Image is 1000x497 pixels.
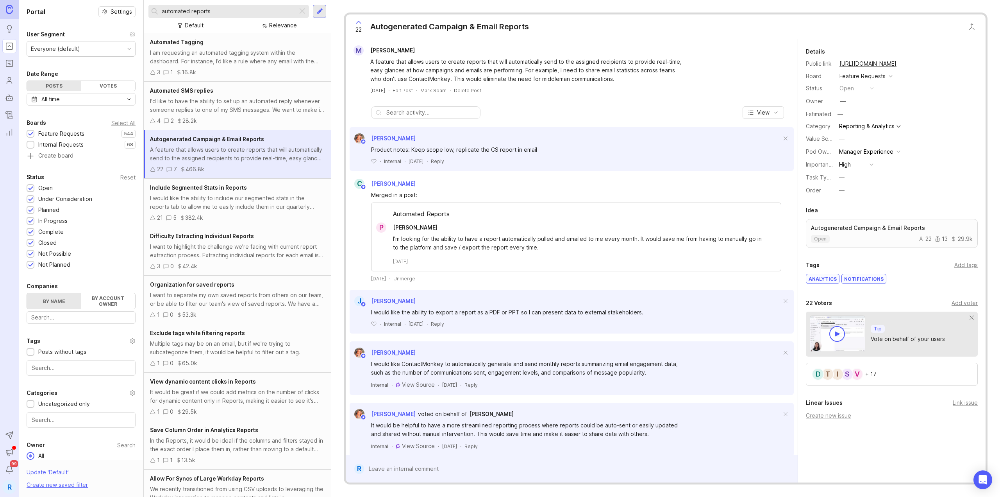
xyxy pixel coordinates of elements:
a: Create board [27,153,136,160]
span: Automated SMS replies [150,87,213,94]
div: 0 [170,262,174,271]
label: By account owner [81,293,136,309]
div: Idea [806,206,818,215]
div: I would like ContactMonkey to automatically generate and send monthly reports summarizing email e... [371,360,684,377]
div: 2 [171,117,174,125]
div: Internal [384,158,401,165]
button: R [2,480,16,494]
a: M[PERSON_NAME] [349,45,421,56]
div: 1 [170,456,173,465]
div: Posts without tags [38,348,86,356]
span: Settings [111,8,132,16]
div: 382.4k [185,214,203,222]
span: [PERSON_NAME] [371,349,416,356]
time: [DATE] [409,158,423,164]
div: Product notes: Keep scope low, replicate the CS report in email [371,145,684,154]
a: Settings [98,6,136,17]
img: member badge [361,301,366,307]
div: Boards [27,118,46,127]
a: Bronwen W[PERSON_NAME] [350,348,416,358]
div: I would like the ability to export a report as a PDF or PPT so I can present data to external sta... [371,308,684,317]
div: P [376,222,386,233]
p: Tip [874,326,882,332]
div: Autogenerated Campaign & Email Reports [370,21,529,32]
a: [PERSON_NAME] [469,410,514,418]
div: 466.8k [186,165,204,174]
div: · [404,158,405,165]
div: Tags [27,336,40,346]
div: Feature Requests [38,129,84,138]
label: Value Scale [806,135,836,142]
span: [PERSON_NAME] [371,411,416,417]
a: J[PERSON_NAME] [350,296,416,306]
div: 28.2k [182,117,197,125]
button: Mark Spam [420,87,446,94]
label: Importance [806,161,835,168]
div: R [354,464,364,474]
div: 42.4k [182,262,197,271]
div: voted on behalf of [418,410,467,418]
span: Include Segmented Stats in Reports [150,184,247,191]
a: Autopilot [2,91,16,105]
a: Portal [2,39,16,53]
div: Owner [27,440,45,450]
span: Save Column Order in Analytics Reports [150,427,258,433]
div: Create new saved filter [27,481,88,489]
div: Uncategorized only [38,400,90,408]
div: Add tags [954,261,978,269]
div: Under Consideration [38,195,92,203]
a: Include Segmented Stats in ReportsI would like the ability to include our segmented stats in the ... [144,179,331,227]
div: 53.3k [182,310,196,319]
img: Canny Home [6,5,13,14]
div: Analytics [806,274,839,283]
div: 29.5k [182,407,197,416]
div: Vote on behalf of your users [871,335,945,343]
div: · [438,443,439,450]
div: — [839,135,845,143]
div: Default [185,21,204,30]
button: View [743,106,784,119]
div: Category [806,122,833,131]
span: View dynamic content clicks in Reports [150,378,256,385]
div: 1 [157,407,160,416]
div: I would like the ability to include our segmented stats in the reports tab to allow me to easily ... [150,194,325,211]
div: Estimated [806,111,831,117]
div: All time [41,95,60,104]
div: 3 [157,262,160,271]
div: 7 [173,165,177,174]
div: J [354,296,364,306]
a: View Source [402,442,435,450]
div: Search [117,443,136,447]
div: 16.8k [182,68,196,77]
a: Ideas [2,22,16,36]
span: Automated Tagging [150,39,204,45]
div: Open Intercom Messenger [973,470,992,489]
div: 5 [173,214,177,222]
a: Autogenerated Campaign & Email ReportsA feature that allows users to create reports that will aut... [144,130,331,179]
div: 0 [170,310,173,319]
div: Delete Post [454,87,481,94]
span: Exclude tags while filtering reports [150,330,245,336]
a: Users [2,74,16,88]
span: [PERSON_NAME] [393,224,437,231]
div: 1 [157,456,160,465]
div: In Progress [38,217,68,225]
div: Board [806,72,833,81]
span: 22 [355,25,362,34]
div: I [831,368,844,380]
p: 544 [124,131,133,137]
div: Feature Requests [839,72,886,81]
div: Internal [371,443,388,450]
div: Status [806,84,833,93]
a: Automated TaggingI am requesting an automated tagging system within the dashboard. For instance, ... [144,33,331,82]
a: Roadmaps [2,56,16,70]
span: View [757,109,770,117]
time: [DATE] [370,88,385,93]
div: · [388,87,389,94]
a: [URL][DOMAIN_NAME] [837,59,899,69]
div: 29.9k [951,236,973,242]
img: Bronwen W [352,348,367,358]
div: notifications [842,274,886,283]
div: 22 [918,236,932,242]
div: S [841,368,854,380]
